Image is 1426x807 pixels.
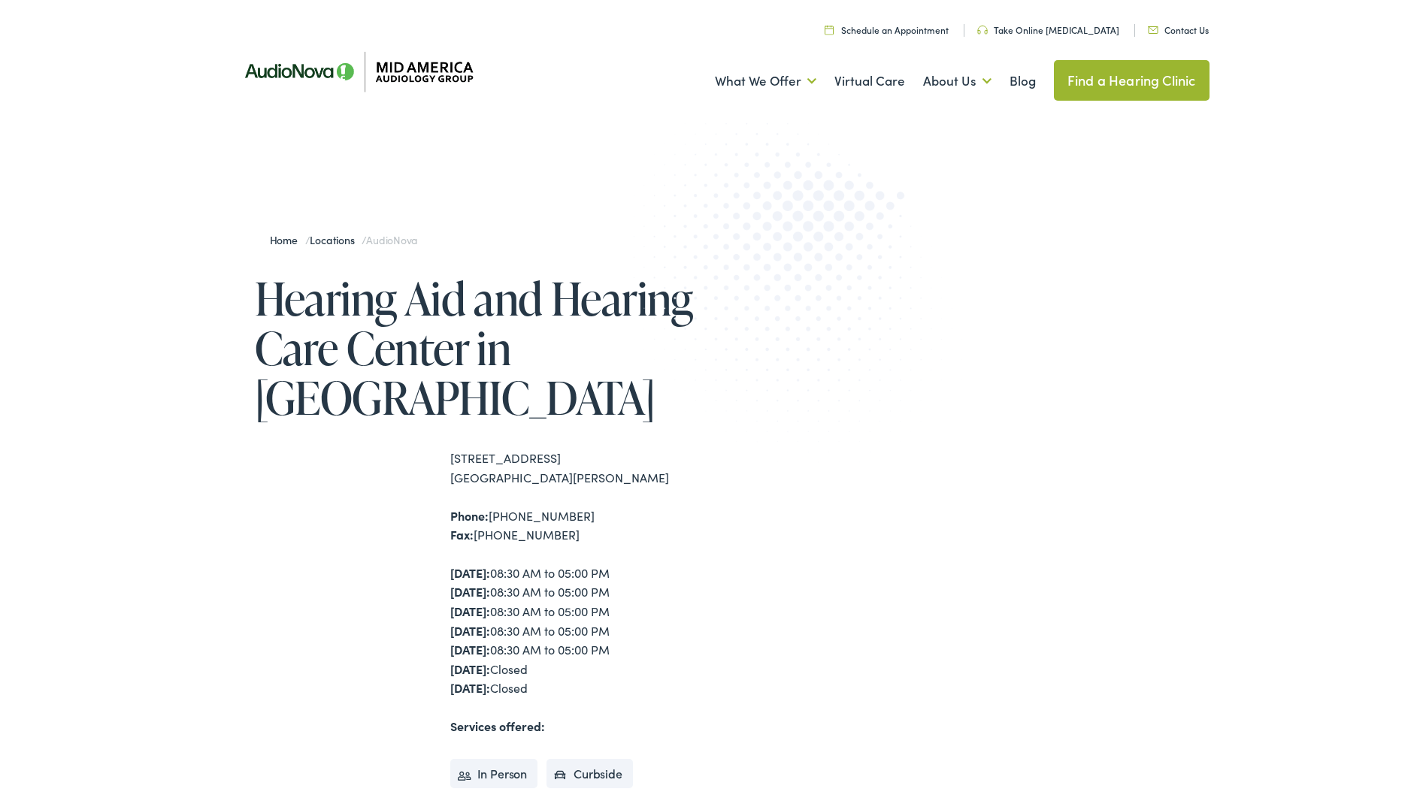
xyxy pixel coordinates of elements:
strong: [DATE]: [450,660,490,677]
li: In Person [450,759,538,789]
strong: [DATE]: [450,603,490,619]
strong: Fax: [450,526,474,543]
strong: Services offered: [450,718,545,734]
strong: [DATE]: [450,641,490,657]
li: Curbside [546,759,633,789]
strong: [DATE]: [450,583,490,600]
strong: [DATE]: [450,564,490,581]
span: AudioNova [366,232,417,247]
a: About Us [923,53,992,109]
h1: Hearing Aid and Hearing Care Center in [GEOGRAPHIC_DATA] [255,274,713,422]
a: Find a Hearing Clinic [1054,60,1210,101]
div: [PHONE_NUMBER] [PHONE_NUMBER] [450,506,713,545]
a: Contact Us [1148,23,1209,36]
img: utility icon [977,26,988,35]
a: What We Offer [715,53,816,109]
a: Locations [310,232,362,247]
a: Take Online [MEDICAL_DATA] [977,23,1119,36]
a: Blog [1010,53,1036,109]
a: Home [270,232,305,247]
img: utility icon [825,25,834,35]
span: / / [270,232,418,247]
div: 08:30 AM to 05:00 PM 08:30 AM to 05:00 PM 08:30 AM to 05:00 PM 08:30 AM to 05:00 PM 08:30 AM to 0... [450,564,713,698]
strong: [DATE]: [450,622,490,639]
strong: Phone: [450,507,489,524]
strong: [DATE]: [450,679,490,696]
div: [STREET_ADDRESS] [GEOGRAPHIC_DATA][PERSON_NAME] [450,449,713,487]
a: Schedule an Appointment [825,23,949,36]
img: utility icon [1148,26,1158,34]
a: Virtual Care [834,53,905,109]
